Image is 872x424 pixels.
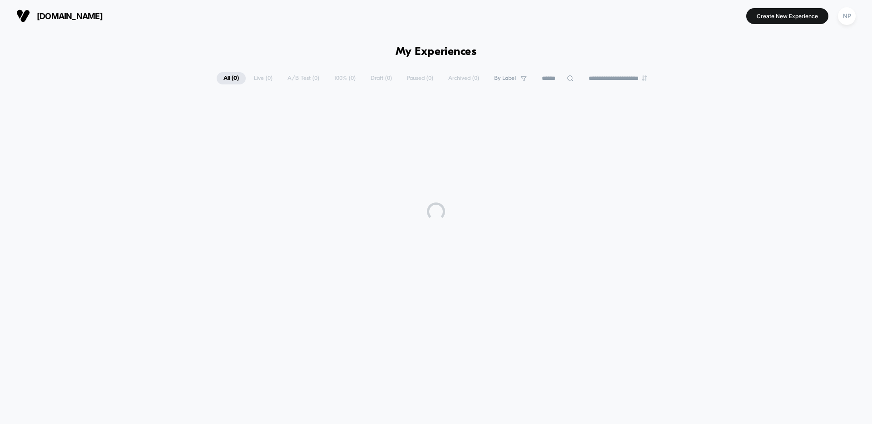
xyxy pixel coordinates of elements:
div: NP [838,7,856,25]
button: [DOMAIN_NAME] [14,9,105,23]
img: Visually logo [16,9,30,23]
span: All ( 0 ) [217,72,246,84]
span: By Label [494,75,516,82]
button: NP [835,7,858,25]
h1: My Experiences [396,45,477,59]
img: end [642,75,647,81]
button: Create New Experience [746,8,828,24]
span: [DOMAIN_NAME] [37,11,103,21]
